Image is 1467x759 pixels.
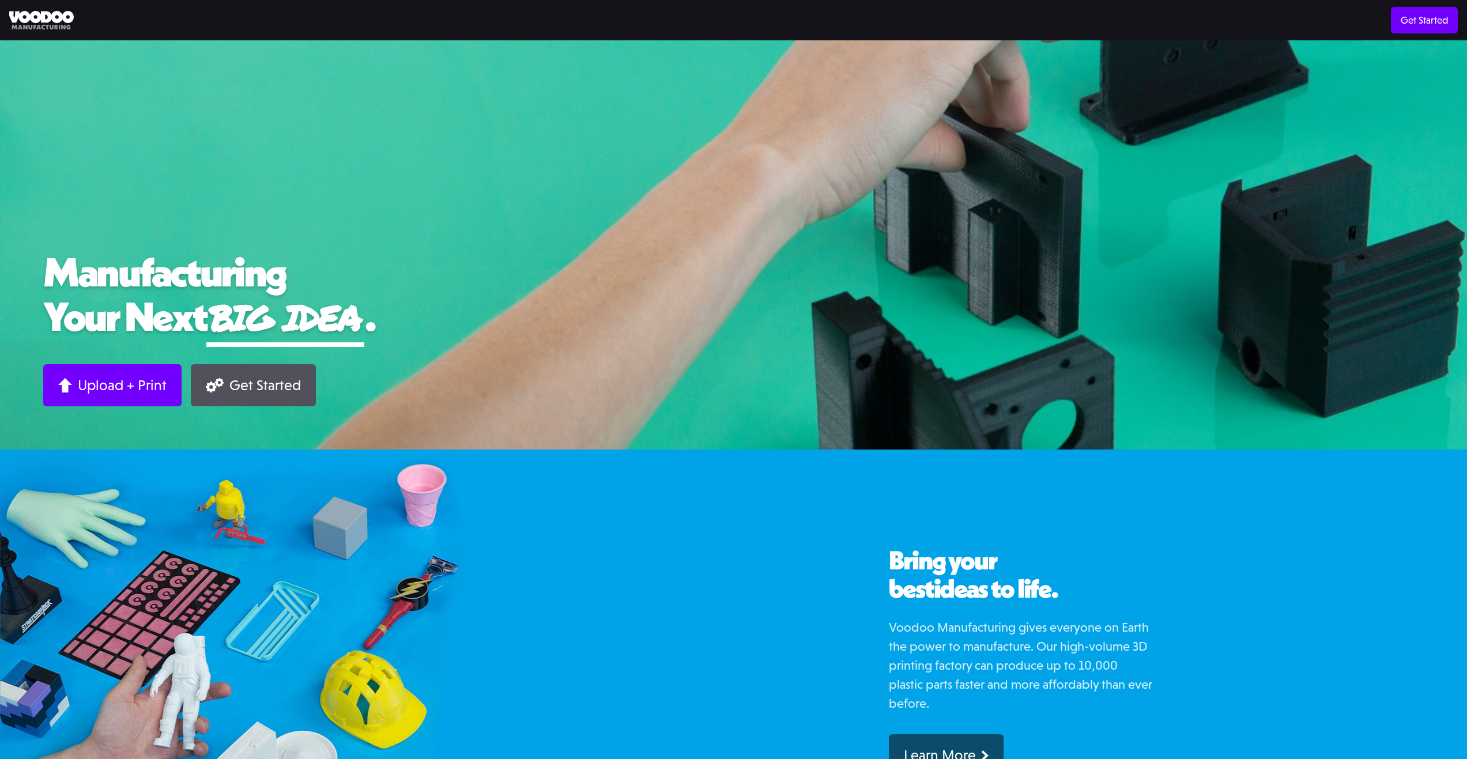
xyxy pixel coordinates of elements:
img: Gears [206,378,224,392]
div: Upload + Print [78,376,167,394]
div: Get Started [229,376,301,394]
a: Get Started [191,364,316,406]
h2: Bring your best [889,546,1154,603]
h1: Manufacturing Your Next . [43,250,1424,347]
img: Voodoo Manufacturing logo [9,11,74,30]
p: Voodoo Manufacturing gives everyone on Earth the power to manufacture. Our high-volume 3D printin... [889,618,1154,713]
img: Arrow up [58,378,72,392]
a: Get Started [1391,7,1458,33]
a: Upload + Print [43,364,182,406]
span: big idea [206,292,364,342]
span: ideas to life. [934,572,1058,605]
